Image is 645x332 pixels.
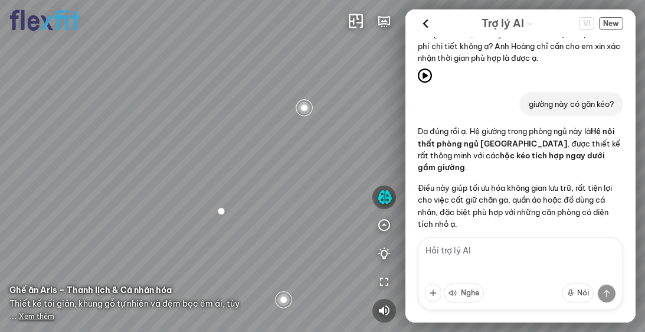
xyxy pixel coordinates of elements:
[482,15,524,32] span: Trợ lý AI
[529,98,614,110] p: giường này có găn kéo?
[9,311,54,321] span: ...
[19,312,54,321] span: Xem thêm
[599,17,623,30] button: New Chat
[9,9,80,31] img: logo
[599,17,623,30] span: New
[562,284,594,302] button: Nói
[444,284,484,302] button: Nghe
[418,125,623,174] p: Dạ đúng rồi ạ. Hệ giường trong phòng ngủ này là , được thiết kế rất thông minh với các .
[418,182,623,230] p: Điều này giúp tối ưu hóa không gian lưu trữ, rất tiện lợi cho việc cất giữ chăn ga, quần áo hoặc ...
[579,17,594,30] button: Change language
[482,14,533,32] div: AI Guide options
[418,126,615,148] span: Hệ nội thất phòng ngủ [GEOGRAPHIC_DATA]
[579,17,594,30] span: VI
[418,151,605,172] span: hộc kéo tích hợp ngay dưới gầm giường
